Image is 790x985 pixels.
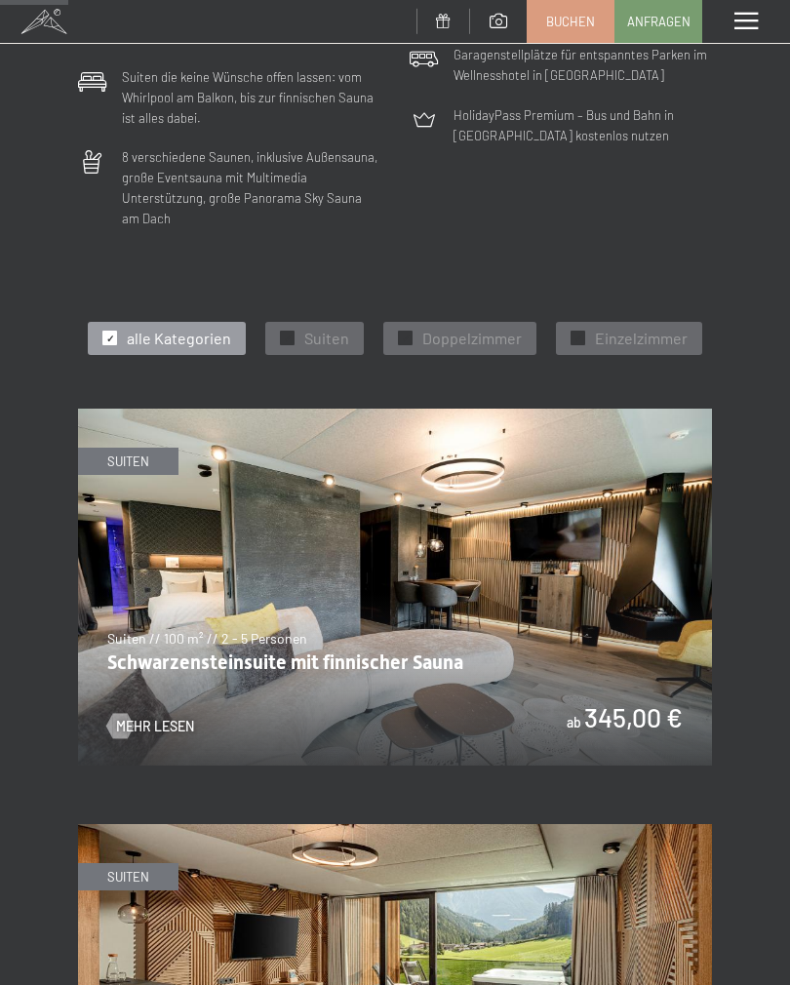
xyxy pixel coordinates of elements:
span: Einzelzimmer [595,328,688,349]
a: Mehr Lesen [107,717,194,736]
span: ✓ [284,332,292,345]
a: Anfragen [615,1,701,42]
span: ✓ [574,332,582,345]
span: alle Kategorien [127,328,231,349]
span: ✓ [106,332,114,345]
span: Suiten [304,328,349,349]
span: ✓ [402,332,410,345]
p: HolidayPass Premium – Bus und Bahn in [GEOGRAPHIC_DATA] kostenlos nutzen [454,105,712,146]
p: Garagenstellplätze für entspanntes Parken im Wellnesshotel in [GEOGRAPHIC_DATA] [454,45,712,86]
span: Doppelzimmer [422,328,522,349]
span: Anfragen [627,13,691,30]
span: Buchen [546,13,595,30]
p: 8 verschiedene Saunen, inklusive Außensauna, große Eventsauna mit Multimedia Unterstützung, große... [122,147,380,228]
a: Schwarzensteinsuite mit finnischer Sauna [78,410,712,421]
a: Suite Aurina mit finnischer Sauna [78,825,712,837]
a: Buchen [528,1,613,42]
p: Suiten die keine Wünsche offen lassen: vom Whirlpool am Balkon, bis zur finnischen Sauna ist alle... [122,67,380,128]
span: Mehr Lesen [116,717,194,736]
img: Schwarzensteinsuite mit finnischer Sauna [78,409,712,766]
